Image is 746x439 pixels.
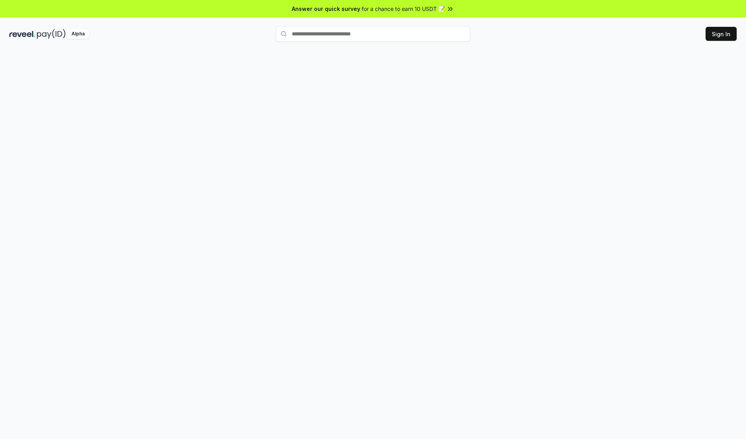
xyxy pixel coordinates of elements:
div: Alpha [67,29,89,39]
img: reveel_dark [9,29,35,39]
span: for a chance to earn 10 USDT 📝 [362,5,445,13]
span: Answer our quick survey [292,5,360,13]
button: Sign In [706,27,737,41]
img: pay_id [37,29,66,39]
